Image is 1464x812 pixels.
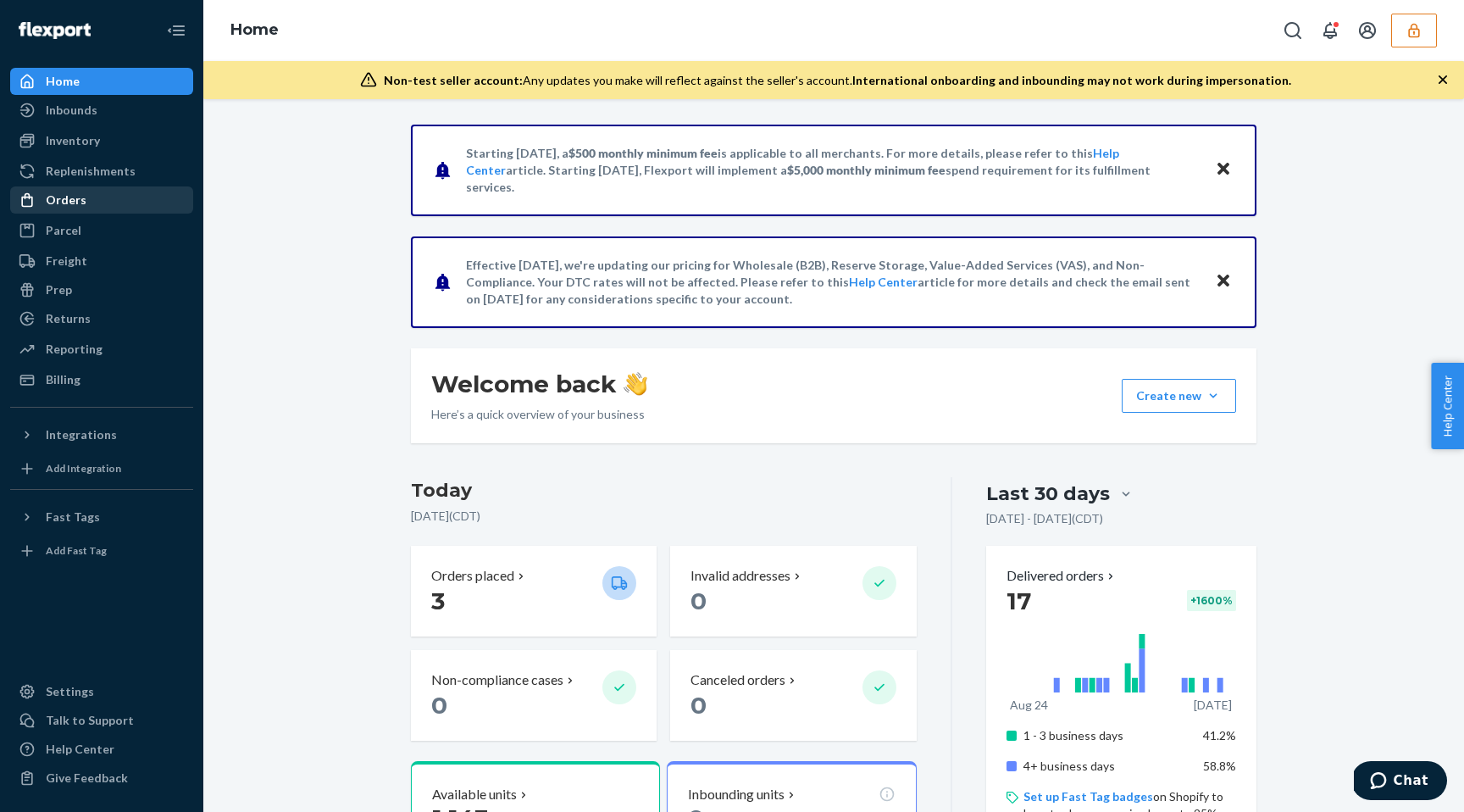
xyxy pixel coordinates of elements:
[46,770,128,787] div: Give Feedback
[10,707,193,734] button: Talk to Support
[46,253,87,270] div: Freight
[431,566,514,586] p: Orders placed
[46,371,80,388] div: Billing
[1431,363,1464,449] button: Help Center
[46,192,86,209] div: Orders
[1023,727,1190,744] p: 1 - 3 business days
[46,712,134,729] div: Talk to Support
[1354,761,1447,804] iframe: Opens a widget where you can chat to one of our agents
[10,68,193,95] a: Home
[46,426,117,443] div: Integrations
[624,372,647,396] img: hand-wave emoji
[852,73,1291,87] span: International onboarding and inbounding may not work during impersonation.
[411,546,657,637] button: Orders placed 3
[10,678,193,705] a: Settings
[10,366,193,393] a: Billing
[384,73,523,87] span: Non-test seller account:
[431,587,445,615] span: 3
[690,566,790,586] p: Invalid addresses
[46,341,103,358] div: Reporting
[1350,14,1384,47] button: Open account menu
[10,247,193,275] a: Freight
[46,461,121,476] div: Add Integration
[411,477,917,504] h3: Today
[568,146,718,160] span: $500 monthly minimum fee
[230,20,279,39] a: Home
[46,132,100,149] div: Inventory
[10,421,193,448] button: Integrations
[1194,697,1232,714] p: [DATE]
[787,163,945,177] span: $5,000 monthly minimum fee
[431,670,563,690] p: Non-compliance cases
[46,683,94,700] div: Settings
[1187,590,1236,611] div: + 1600 %
[1023,789,1153,804] a: Set up Fast Tag badges
[411,650,657,741] button: Non-compliance cases 0
[10,127,193,154] a: Inventory
[986,510,1103,527] p: [DATE] - [DATE] ( CDT )
[1203,759,1236,773] span: 58.8%
[10,537,193,565] a: Add Fast Tag
[670,546,916,637] button: Invalid addresses 0
[46,102,97,119] div: Inbounds
[466,145,1199,196] p: Starting [DATE], a is applicable to all merchants. For more details, please refer to this article...
[466,257,1199,308] p: Effective [DATE], we're updating our pricing for Wholesale (B2B), Reserve Storage, Value-Added Se...
[217,6,292,55] ol: breadcrumbs
[10,305,193,332] a: Returns
[849,275,918,289] a: Help Center
[431,369,647,399] h1: Welcome back
[10,503,193,531] button: Fast Tags
[1122,379,1236,413] button: Create new
[1010,697,1048,714] p: Aug 24
[1276,14,1310,47] button: Open Search Box
[690,587,707,615] span: 0
[10,217,193,244] a: Parcel
[431,691,447,720] span: 0
[10,765,193,792] button: Give Feedback
[1313,14,1347,47] button: Open notifications
[432,785,517,804] p: Available units
[10,158,193,185] a: Replenishments
[1203,728,1236,742] span: 41.2%
[10,186,193,214] a: Orders
[431,406,647,423] p: Here’s a quick overview of your business
[670,650,916,741] button: Canceled orders 0
[1023,758,1190,775] p: 4+ business days
[46,741,114,758] div: Help Center
[1006,587,1031,615] span: 17
[1212,158,1234,182] button: Close
[46,543,107,558] div: Add Fast Tag
[1006,566,1117,586] button: Delivered orders
[384,72,1291,89] div: Any updates you make will reflect against the seller's account.
[10,455,193,482] a: Add Integration
[690,691,707,720] span: 0
[10,736,193,763] a: Help Center
[411,508,917,525] p: [DATE] ( CDT )
[10,336,193,363] a: Reporting
[46,73,80,90] div: Home
[159,14,193,47] button: Close Navigation
[19,22,91,39] img: Flexport logo
[46,310,91,327] div: Returns
[46,163,136,180] div: Replenishments
[46,222,81,239] div: Parcel
[46,281,72,298] div: Prep
[46,509,100,526] div: Fast Tags
[986,481,1110,507] div: Last 30 days
[690,670,785,690] p: Canceled orders
[688,785,785,804] p: Inbounding units
[10,97,193,124] a: Inbounds
[1212,270,1234,294] button: Close
[10,276,193,303] a: Prep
